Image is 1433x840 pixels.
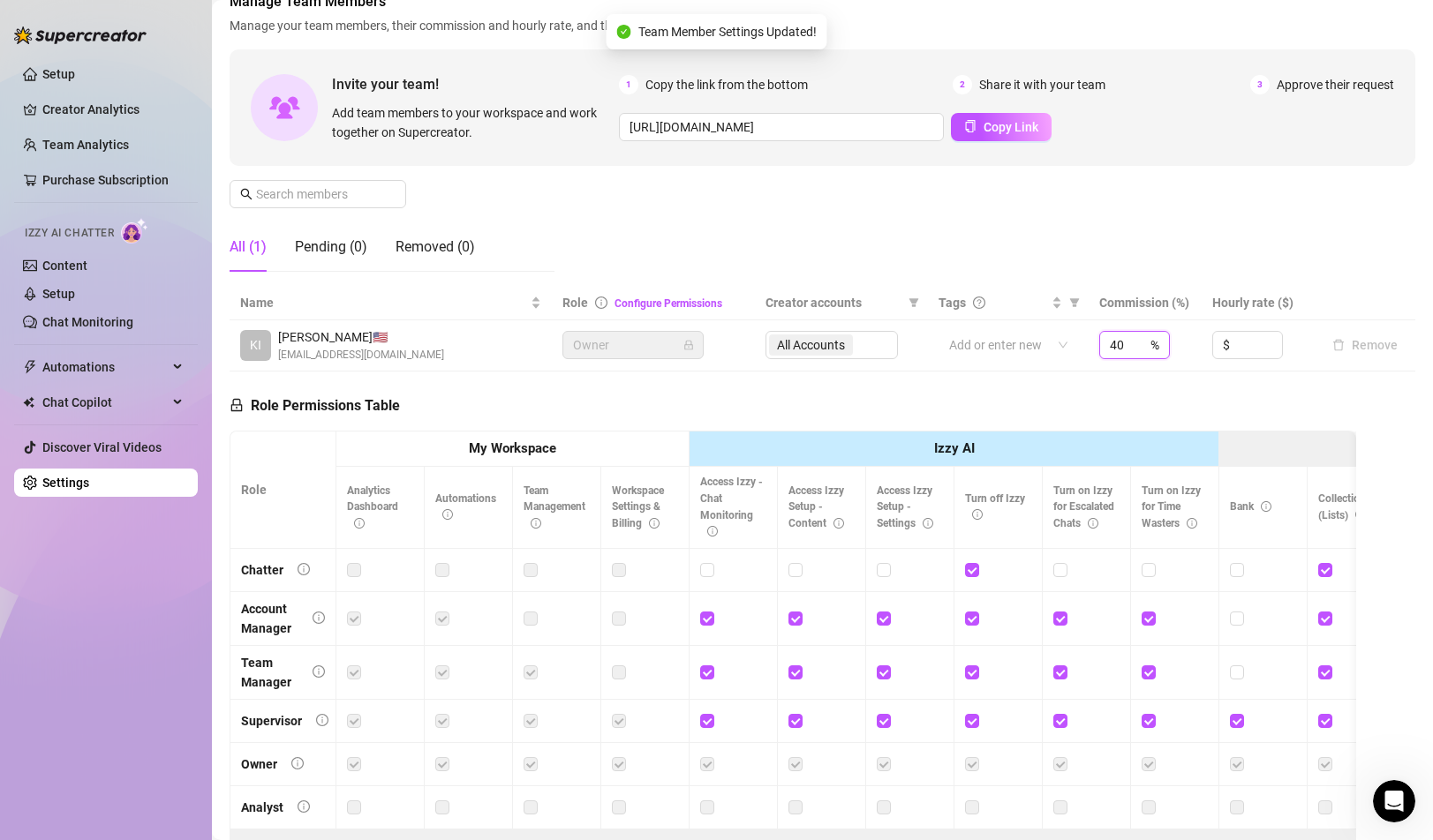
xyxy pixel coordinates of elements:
[240,188,253,200] span: search
[177,551,265,621] button: Help
[278,347,444,364] span: [EMAIL_ADDRESS][DOMAIN_NAME]
[612,484,664,530] span: Workspace Settings & Billing
[1261,501,1271,512] span: info-circle
[241,560,283,580] div: Chatter
[1089,286,1202,320] th: Commission (%)
[1318,492,1371,521] span: Collections (Lists)
[42,476,89,490] a: Settings
[1355,509,1366,520] span: info-circle
[354,518,365,529] span: info-circle
[700,476,763,538] span: Access Izzy - Chat Monitoring
[964,120,977,132] span: copy
[905,289,923,316] span: filter
[1202,286,1315,320] th: Hourly rate ($)
[102,595,163,607] span: Messages
[36,422,141,441] div: Feature update
[313,665,325,678] span: info-circle
[19,284,335,408] img: Super Mass, Dark Mode, Message Library & Bump Improvements
[313,611,325,624] span: info-circle
[298,800,310,813] span: info-circle
[222,28,258,64] img: Profile image for Giselle
[965,492,1025,521] span: Turn off Izzy
[332,73,619,95] span: Invite your team!
[1069,297,1080,308] span: filter
[42,259,87,273] a: Content
[291,757,304,769] span: info-circle
[1088,518,1098,529] span: info-circle
[934,440,975,456] strong: Izzy AI
[241,599,298,638] div: Account Manager
[230,236,267,258] div: All (1)
[833,518,844,529] span: info-circle
[788,484,844,530] span: Access Izzy Setup - Content
[18,283,336,526] div: Super Mass, Dark Mode, Message Library & Bump ImprovementsFeature updateSuper Mass, Dark Mode, Me...
[951,113,1052,141] button: Copy Link
[707,526,718,536] span: info-circle
[42,353,168,381] span: Automations
[442,509,453,520] span: info-circle
[909,297,919,308] span: filter
[23,396,34,409] img: Chat Copilot
[953,75,972,94] span: 2
[207,595,235,607] span: Help
[18,207,336,274] div: Send us a messageWe typically reply in a few hours
[35,155,318,185] p: How can we help?
[42,287,75,301] a: Setup
[877,484,933,530] span: Access Izzy Setup - Settings
[35,125,318,155] p: Hi [PERSON_NAME]
[230,431,336,549] th: Role
[240,293,527,312] span: Name
[1277,75,1394,94] span: Approve their request
[1373,780,1415,822] iframe: Intercom live chat
[972,509,983,520] span: info-circle
[121,218,148,244] img: AI Chatter
[638,22,817,41] span: Team Member Settings Updated!
[562,296,588,310] span: Role
[230,395,400,416] h5: Role Permissions Table
[939,293,966,312] span: Tags
[531,518,541,529] span: info-circle
[241,798,283,817] div: Analyst
[524,484,585,530] span: Team Management
[595,296,607,309] span: info-circle
[923,518,933,529] span: info-circle
[42,67,75,81] a: Setup
[23,360,37,374] span: thunderbolt
[979,75,1105,94] span: Share it with your team
[230,16,1415,35] span: Manage your team members, their commission and hourly rate, and their permissions.
[256,184,381,204] input: Search members
[241,754,277,774] div: Owner
[573,332,693,358] span: Owner
[619,75,638,94] span: 1
[1066,289,1083,316] span: filter
[42,95,184,124] a: Creator Analytics
[24,595,64,607] span: Home
[36,222,295,241] div: Send us a message
[617,25,631,39] span: check-circle
[230,398,244,412] span: lock
[435,492,496,521] span: Automations
[683,340,694,350] span: lock
[88,551,177,621] button: Messages
[35,35,154,59] img: logo
[42,388,168,416] span: Chat Copilot
[42,173,169,187] a: Purchase Subscription
[42,315,133,329] a: Chat Monitoring
[189,28,224,64] img: Profile image for Ella
[1053,484,1114,530] span: Turn on Izzy for Escalated Chats
[292,595,326,607] span: News
[36,452,285,489] div: Super Mass, Dark Mode, Message Library & Bump Improvements
[973,296,985,309] span: question-circle
[615,297,722,310] a: Configure Permissions
[42,440,162,454] a: Discover Viral Videos
[1187,518,1197,529] span: info-circle
[332,103,612,142] span: Add team members to your workspace and work together on Supercreator.
[645,75,808,94] span: Copy the link from the bottom
[250,335,261,355] span: KI
[295,236,367,258] div: Pending (0)
[766,293,901,312] span: Creator accounts
[649,518,660,529] span: info-circle
[241,711,302,731] div: Supervisor
[36,241,295,259] div: We typically reply in a few hours
[256,28,291,64] div: Profile image for Joe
